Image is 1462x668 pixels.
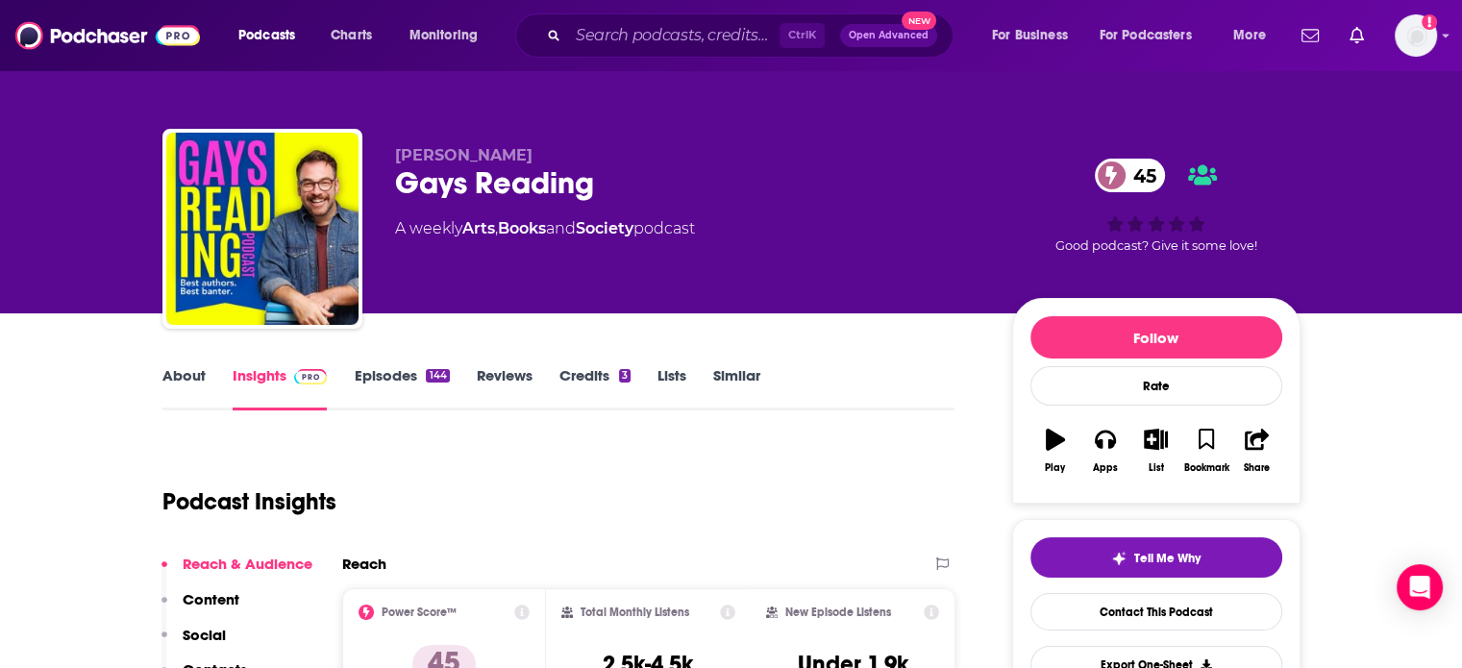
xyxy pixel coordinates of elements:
[1095,159,1166,192] a: 45
[1181,416,1231,485] button: Bookmark
[396,20,503,51] button: open menu
[183,555,312,573] p: Reach & Audience
[161,626,226,661] button: Social
[780,23,825,48] span: Ctrl K
[477,366,533,410] a: Reviews
[1395,14,1437,57] button: Show profile menu
[233,366,328,410] a: InsightsPodchaser Pro
[1422,14,1437,30] svg: Add a profile image
[1130,416,1180,485] button: List
[1030,537,1282,578] button: tell me why sparkleTell Me Why
[1183,462,1228,474] div: Bookmark
[546,219,576,237] span: and
[840,24,937,47] button: Open AdvancedNew
[1397,564,1443,610] div: Open Intercom Messenger
[1030,316,1282,359] button: Follow
[166,133,359,325] img: Gays Reading
[382,606,457,619] h2: Power Score™
[1233,22,1266,49] span: More
[1030,416,1080,485] button: Play
[1012,146,1301,265] div: 45Good podcast? Give it some love!
[495,219,498,237] span: ,
[619,369,631,383] div: 3
[498,219,546,237] a: Books
[395,146,533,164] span: [PERSON_NAME]
[1080,416,1130,485] button: Apps
[533,13,972,58] div: Search podcasts, credits, & more...
[1093,462,1118,474] div: Apps
[657,366,686,410] a: Lists
[183,626,226,644] p: Social
[183,590,239,608] p: Content
[1342,19,1372,52] a: Show notifications dropdown
[1244,462,1270,474] div: Share
[1220,20,1290,51] button: open menu
[1055,238,1257,253] span: Good podcast? Give it some love!
[331,22,372,49] span: Charts
[395,217,695,240] div: A weekly podcast
[161,555,312,590] button: Reach & Audience
[162,487,336,516] h1: Podcast Insights
[1294,19,1326,52] a: Show notifications dropdown
[1134,551,1201,566] span: Tell Me Why
[294,369,328,384] img: Podchaser Pro
[225,20,320,51] button: open menu
[979,20,1092,51] button: open menu
[1395,14,1437,57] img: User Profile
[902,12,936,30] span: New
[1100,22,1192,49] span: For Podcasters
[426,369,449,383] div: 144
[462,219,495,237] a: Arts
[15,17,200,54] img: Podchaser - Follow, Share and Rate Podcasts
[161,590,239,626] button: Content
[354,366,449,410] a: Episodes144
[849,31,929,40] span: Open Advanced
[1114,159,1166,192] span: 45
[1030,366,1282,406] div: Rate
[713,366,760,410] a: Similar
[1395,14,1437,57] span: Logged in as AtriaBooks
[1111,551,1127,566] img: tell me why sparkle
[162,366,206,410] a: About
[1030,593,1282,631] a: Contact This Podcast
[785,606,891,619] h2: New Episode Listens
[992,22,1068,49] span: For Business
[1045,462,1065,474] div: Play
[568,20,780,51] input: Search podcasts, credits, & more...
[1231,416,1281,485] button: Share
[1087,20,1220,51] button: open menu
[409,22,478,49] span: Monitoring
[238,22,295,49] span: Podcasts
[581,606,689,619] h2: Total Monthly Listens
[342,555,386,573] h2: Reach
[576,219,633,237] a: Society
[559,366,631,410] a: Credits3
[318,20,384,51] a: Charts
[1149,462,1164,474] div: List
